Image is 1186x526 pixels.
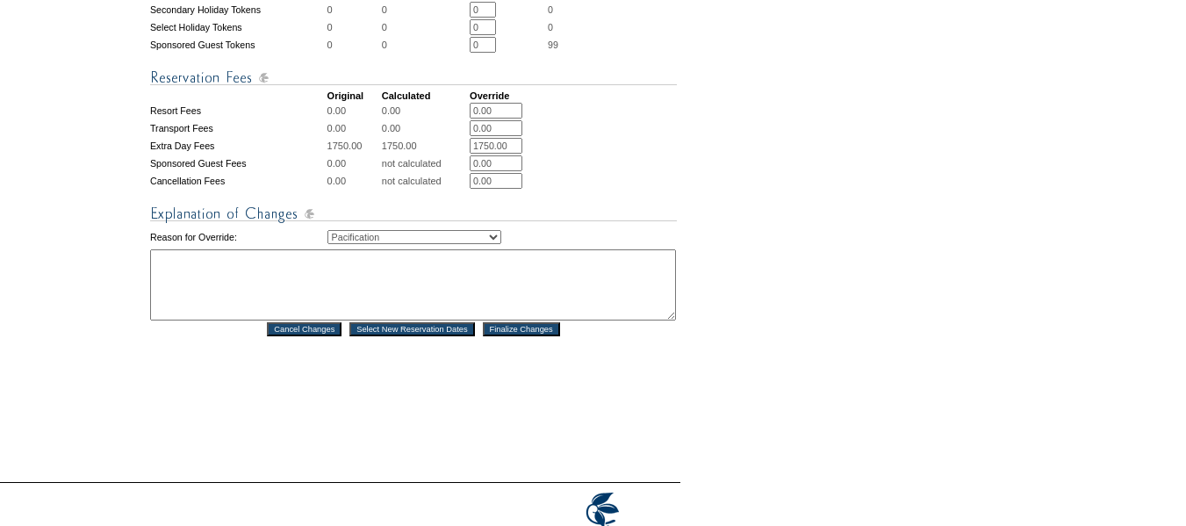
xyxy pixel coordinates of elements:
[382,37,468,53] td: 0
[327,37,380,53] td: 0
[548,4,553,15] span: 0
[150,173,326,189] td: Cancellation Fees
[548,22,553,32] span: 0
[382,120,468,136] td: 0.00
[327,120,380,136] td: 0.00
[150,37,326,53] td: Sponsored Guest Tokens
[382,90,468,101] td: Calculated
[267,322,341,336] input: Cancel Changes
[382,103,468,119] td: 0.00
[150,67,677,89] img: Reservation Fees
[327,19,380,35] td: 0
[548,40,558,50] span: 99
[150,138,326,154] td: Extra Day Fees
[327,90,380,101] td: Original
[327,155,380,171] td: 0.00
[382,155,468,171] td: not calculated
[470,90,546,101] td: Override
[382,138,468,154] td: 1750.00
[327,138,380,154] td: 1750.00
[150,19,326,35] td: Select Holiday Tokens
[349,322,475,336] input: Select New Reservation Dates
[327,2,380,18] td: 0
[483,322,560,336] input: Finalize Changes
[150,227,326,248] td: Reason for Override:
[382,2,468,18] td: 0
[150,203,677,225] img: Explanation of Changes
[327,103,380,119] td: 0.00
[382,173,468,189] td: not calculated
[150,120,326,136] td: Transport Fees
[150,103,326,119] td: Resort Fees
[150,155,326,171] td: Sponsored Guest Fees
[150,2,326,18] td: Secondary Holiday Tokens
[382,19,468,35] td: 0
[327,173,380,189] td: 0.00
